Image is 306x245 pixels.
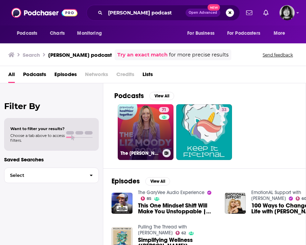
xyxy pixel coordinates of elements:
[279,5,295,20] button: Show profile menu
[269,27,294,40] button: open menu
[182,27,223,40] button: open menu
[208,4,220,11] span: New
[222,107,226,114] span: 33
[10,133,65,143] span: Choose a tab above to access filters.
[118,104,173,160] a: 71The [PERSON_NAME] Podcast
[187,29,214,38] span: For Business
[138,203,217,214] a: This One Mindset Shift Will Make You Unstoppable | The Liz Moody Podcast
[176,231,186,235] a: 62
[4,173,84,178] span: Select
[116,69,134,83] span: Credits
[4,156,99,163] p: Saved Searches
[8,69,15,83] a: All
[143,69,153,83] a: Lists
[219,107,229,113] a: 33
[159,107,169,113] a: 71
[251,190,301,201] a: EmotionAL Support with Alessandra Torresani
[223,27,270,40] button: open menu
[112,177,170,185] a: EpisodesView All
[48,52,112,58] h3: [PERSON_NAME] podcast
[10,126,65,131] span: Want to filter your results?
[77,29,102,38] span: Monitoring
[23,52,40,58] h3: Search
[138,190,204,195] a: The GaryVee Audio Experience
[17,29,37,38] span: Podcasts
[176,104,232,160] a: 33
[85,69,108,83] span: Networks
[11,6,77,19] img: Podchaser - Follow, Share and Rate Podcasts
[72,27,110,40] button: open menu
[114,92,174,100] a: PodcastsView All
[105,7,186,18] input: Search podcasts, credits, & more...
[141,196,152,201] a: 85
[243,7,255,19] a: Show notifications dropdown
[120,150,160,156] h3: The [PERSON_NAME] Podcast
[225,193,246,214] img: 100 Ways to Change Your Life with Liz Moody (best-selling author, podcast host, writer)
[147,197,151,200] span: 85
[4,101,99,111] h2: Filter By
[227,29,260,38] span: For Podcasters
[23,69,46,83] a: Podcasts
[45,27,69,40] a: Charts
[12,27,46,40] button: open menu
[279,5,295,20] img: User Profile
[138,224,187,236] a: Pulling The Thread with Elise Loehnen
[4,168,99,183] button: Select
[149,92,174,100] button: View All
[261,7,271,19] a: Show notifications dropdown
[114,92,144,100] h2: Podcasts
[54,69,77,83] a: Episodes
[86,5,240,21] div: Search podcasts, credits, & more...
[50,29,65,38] span: Charts
[112,193,133,214] img: This One Mindset Shift Will Make You Unstoppable | The Liz Moody Podcast
[112,177,140,185] h2: Episodes
[138,203,217,214] span: This One Mindset Shift Will Make You Unstoppable | The [PERSON_NAME] Podcast
[274,29,285,38] span: More
[261,52,295,58] button: Send feedback
[186,9,220,17] button: Open AdvancedNew
[169,51,229,59] span: for more precise results
[189,11,217,14] span: Open Advanced
[181,232,186,235] span: 62
[279,5,295,20] span: Logged in as parkdalepublicity1
[162,107,166,114] span: 71
[145,177,170,185] button: View All
[117,51,168,59] a: Try an exact match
